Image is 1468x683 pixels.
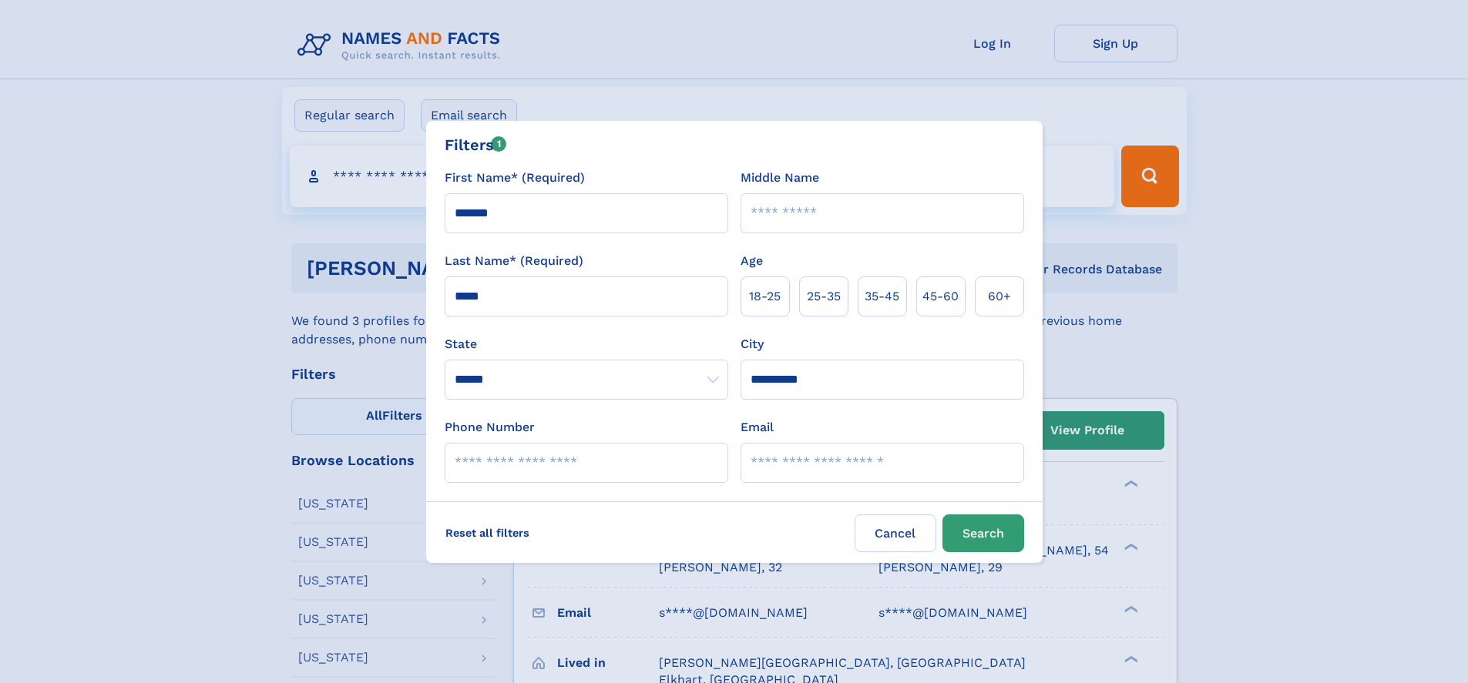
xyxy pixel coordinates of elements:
label: State [445,335,728,353]
label: City [741,335,764,353]
div: Filters [445,133,507,156]
span: 35‑45 [865,287,899,306]
span: 25‑35 [807,287,841,306]
span: 60+ [988,287,1011,306]
label: Age [741,252,763,270]
label: First Name* (Required) [445,169,585,187]
span: 18‑25 [749,287,781,306]
label: Phone Number [445,418,535,437]
label: Reset all filters [435,514,539,551]
button: Search [942,514,1024,552]
label: Last Name* (Required) [445,252,583,270]
label: Email [741,418,774,437]
label: Cancel [855,514,936,552]
label: Middle Name [741,169,819,187]
span: 45‑60 [922,287,959,306]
